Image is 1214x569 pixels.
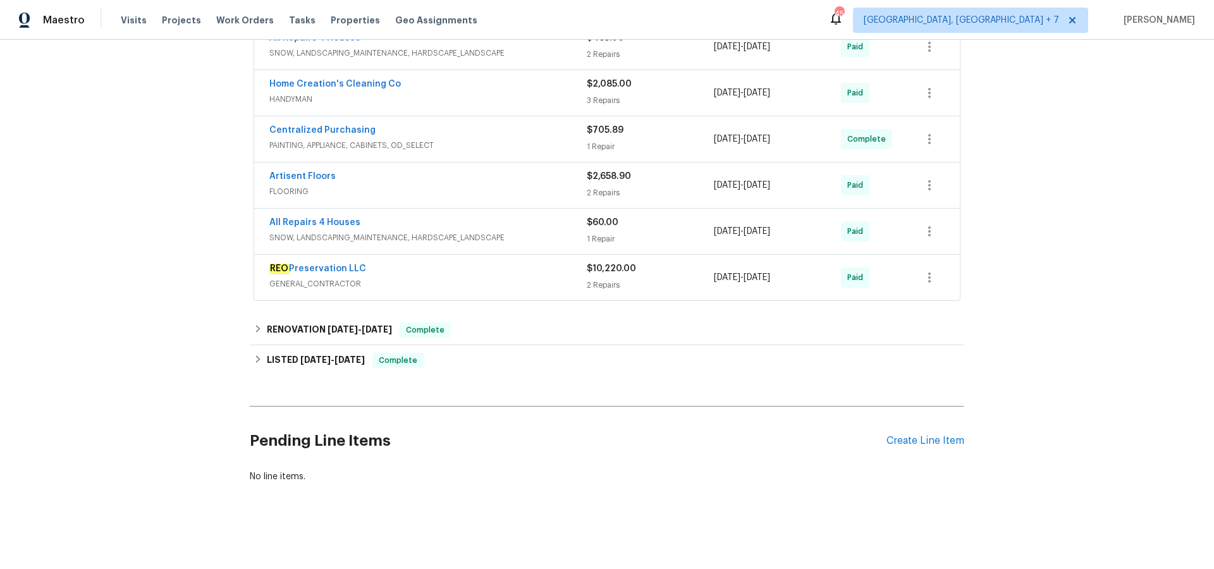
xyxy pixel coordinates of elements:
span: FLOORING [269,185,587,198]
span: - [714,179,770,192]
span: - [300,355,365,364]
span: SNOW, LANDSCAPING_MAINTENANCE, HARDSCAPE_LANDSCAPE [269,231,587,244]
span: Properties [331,14,380,27]
span: Complete [847,133,891,145]
span: Complete [401,324,450,336]
div: 1 Repair [587,233,714,245]
div: 45 [835,8,843,20]
div: 2 Repairs [587,187,714,199]
span: - [714,40,770,53]
div: LISTED [DATE]-[DATE]Complete [250,345,964,376]
a: Centralized Purchasing [269,126,376,135]
span: Complete [374,354,422,367]
span: $2,658.90 [587,172,631,181]
div: No line items. [250,470,964,483]
h2: Pending Line Items [250,412,886,470]
div: 1 Repair [587,140,714,153]
span: [DATE] [714,273,740,282]
span: $705.89 [587,126,623,135]
span: Visits [121,14,147,27]
span: [DATE] [744,89,770,97]
span: [PERSON_NAME] [1119,14,1195,27]
span: Tasks [289,16,316,25]
span: $2,085.00 [587,80,632,89]
span: Paid [847,271,868,284]
span: Projects [162,14,201,27]
a: All Repairs 4 Houses [269,218,360,227]
span: [DATE] [328,325,358,334]
span: [DATE] [744,181,770,190]
span: [DATE] [744,273,770,282]
span: - [714,87,770,99]
span: [GEOGRAPHIC_DATA], [GEOGRAPHIC_DATA] + 7 [864,14,1059,27]
span: GENERAL_CONTRACTOR [269,278,587,290]
a: REOPreservation LLC [269,264,366,274]
span: [DATE] [744,227,770,236]
span: PAINTING, APPLIANCE, CABINETS, OD_SELECT [269,139,587,152]
h6: RENOVATION [267,322,392,338]
em: REO [269,264,289,274]
span: [DATE] [744,42,770,51]
h6: LISTED [267,353,365,368]
div: Create Line Item [886,435,964,447]
span: [DATE] [362,325,392,334]
span: [DATE] [334,355,365,364]
span: [DATE] [714,135,740,144]
a: Artisent Floors [269,172,336,181]
a: Home Creation's Cleaning Co [269,80,401,89]
span: Paid [847,40,868,53]
span: - [714,133,770,145]
span: HANDYMAN [269,93,587,106]
span: - [328,325,392,334]
span: [DATE] [714,42,740,51]
span: SNOW, LANDSCAPING_MAINTENANCE, HARDSCAPE_LANDSCAPE [269,47,587,59]
div: 2 Repairs [587,48,714,61]
span: [DATE] [300,355,331,364]
span: Geo Assignments [395,14,477,27]
span: Paid [847,179,868,192]
span: - [714,225,770,238]
div: 2 Repairs [587,279,714,291]
span: Maestro [43,14,85,27]
span: - [714,271,770,284]
div: 3 Repairs [587,94,714,107]
span: [DATE] [714,89,740,97]
span: Paid [847,87,868,99]
span: [DATE] [714,181,740,190]
span: [DATE] [744,135,770,144]
span: Paid [847,225,868,238]
span: Work Orders [216,14,274,27]
div: RENOVATION [DATE]-[DATE]Complete [250,315,964,345]
span: [DATE] [714,227,740,236]
span: $60.00 [587,218,618,227]
span: $10,220.00 [587,264,636,273]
